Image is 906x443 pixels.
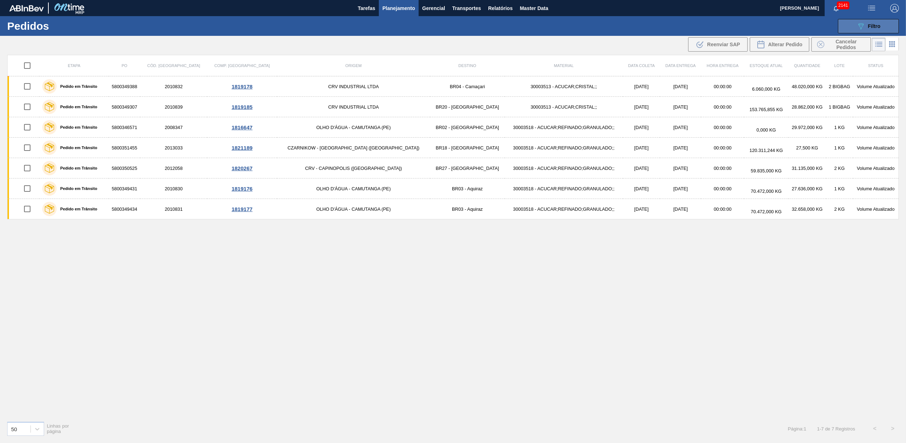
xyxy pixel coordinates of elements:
[505,138,623,158] td: 30003518 - ACUCAR;REFINADO;GRANULADO;;
[277,178,430,199] td: OLHO D'ÁGUA - CAMUTANGA (PE)
[430,76,505,97] td: BR04 - Camaçari
[109,178,140,199] td: 5800349431
[788,199,826,219] td: 32.658,000 KG
[140,199,207,219] td: 2010831
[109,158,140,178] td: 5800350525
[140,138,207,158] td: 2013033
[886,38,899,51] div: Visão em Cards
[623,97,660,117] td: [DATE]
[277,117,430,138] td: OLHO D'ÁGUA - CAMUTANGA (PE)
[890,4,899,13] img: Logout
[660,158,701,178] td: [DATE]
[666,63,696,68] span: Data entrega
[458,63,476,68] span: Destino
[208,165,276,171] div: 1820267
[788,117,826,138] td: 29.972,000 KG
[430,97,505,117] td: BR20 - [GEOGRAPHIC_DATA]
[853,178,899,199] td: Volume Atualizado
[57,207,97,211] label: Pedido em Trânsito
[147,63,200,68] span: Cód. [GEOGRAPHIC_DATA]
[140,97,207,117] td: 2010839
[505,158,623,178] td: 30003518 - ACUCAR;REFINADO;GRANULADO;;
[8,178,899,199] a: Pedido em Trânsito58003494312010830OLHO D'ÁGUA - CAMUTANGA (PE)BR03 - Aquiraz30003518 - ACUCAR;RE...
[757,127,776,133] span: 0,000 KG
[7,22,119,30] h1: Pedidos
[701,117,744,138] td: 00:00:00
[827,39,865,50] span: Cancelar Pedidos
[345,63,362,68] span: Origem
[623,138,660,158] td: [DATE]
[866,420,884,438] button: <
[57,105,97,109] label: Pedido em Trânsito
[837,1,849,9] span: 2141
[8,117,899,138] a: Pedido em Trânsito58003465712008347OLHO D'ÁGUA - CAMUTANGA (PE)BR02 - [GEOGRAPHIC_DATA]30003518 -...
[853,138,899,158] td: Volume Atualizado
[422,4,445,13] span: Gerencial
[277,158,430,178] td: CRV - CAPINOPOLIS ([GEOGRAPHIC_DATA])
[825,3,848,13] button: Notificações
[660,76,701,97] td: [DATE]
[505,117,623,138] td: 30003518 - ACUCAR;REFINADO;GRANULADO;;
[452,4,481,13] span: Transportes
[788,178,826,199] td: 27.636,000 KG
[751,168,782,173] span: 59.835,000 KG
[109,199,140,219] td: 5800349434
[121,63,127,68] span: PO
[701,76,744,97] td: 00:00:00
[811,37,871,52] button: Cancelar Pedidos
[884,420,902,438] button: >
[505,76,623,97] td: 30003513 - ACUCAR;CRISTAL;;
[688,37,748,52] button: Reenviar SAP
[11,426,17,432] div: 50
[214,63,270,68] span: Comp. [GEOGRAPHIC_DATA]
[109,138,140,158] td: 5800351455
[57,186,97,191] label: Pedido em Trânsito
[208,104,276,110] div: 1819185
[277,138,430,158] td: CZARNIKOW - [GEOGRAPHIC_DATA] ([GEOGRAPHIC_DATA])
[8,138,899,158] a: Pedido em Trânsito58003514552013033CZARNIKOW - [GEOGRAPHIC_DATA] ([GEOGRAPHIC_DATA])BR18 - [GEOGR...
[826,117,853,138] td: 1 KG
[140,178,207,199] td: 2010830
[208,186,276,192] div: 1819176
[749,107,783,112] span: 153.765,855 KG
[628,63,655,68] span: Data coleta
[57,166,97,170] label: Pedido em Trânsito
[768,42,802,47] span: Alterar Pedido
[57,146,97,150] label: Pedido em Trânsito
[8,158,899,178] a: Pedido em Trânsito58003505252012058CRV - CAPINOPOLIS ([GEOGRAPHIC_DATA])BR27 - [GEOGRAPHIC_DATA]3...
[853,97,899,117] td: Volume Atualizado
[701,97,744,117] td: 00:00:00
[853,76,899,97] td: Volume Atualizado
[853,199,899,219] td: Volume Atualizado
[788,158,826,178] td: 31.135,000 KG
[853,158,899,178] td: Volume Atualizado
[788,97,826,117] td: 28.862,000 KG
[430,158,505,178] td: BR27 - [GEOGRAPHIC_DATA]
[752,86,780,92] span: 6.060,000 KG
[794,63,820,68] span: Quantidade
[208,84,276,90] div: 1819178
[838,19,899,33] button: Filtro
[57,84,97,89] label: Pedido em Trânsito
[750,63,783,68] span: Estoque atual
[867,4,876,13] img: userActions
[140,117,207,138] td: 2008347
[701,178,744,199] td: 00:00:00
[660,97,701,117] td: [DATE]
[9,5,44,11] img: TNhmsLtSVTkK8tSr43FrP2fwEKptu5GPRR3wAAAABJRU5ErkJggg==
[826,199,853,219] td: 2 KG
[68,63,80,68] span: Etapa
[47,423,69,434] span: Linhas por página
[505,178,623,199] td: 30003518 - ACUCAR;REFINADO;GRANULADO;;
[623,199,660,219] td: [DATE]
[208,124,276,130] div: 1816647
[140,76,207,97] td: 2010832
[707,42,740,47] span: Reenviar SAP
[208,206,276,212] div: 1819177
[430,117,505,138] td: BR02 - [GEOGRAPHIC_DATA]
[358,4,375,13] span: Tarefas
[707,63,739,68] span: Hora Entrega
[826,158,853,178] td: 2 KG
[872,38,886,51] div: Visão em Lista
[277,97,430,117] td: CRV INDUSTRIAL LTDA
